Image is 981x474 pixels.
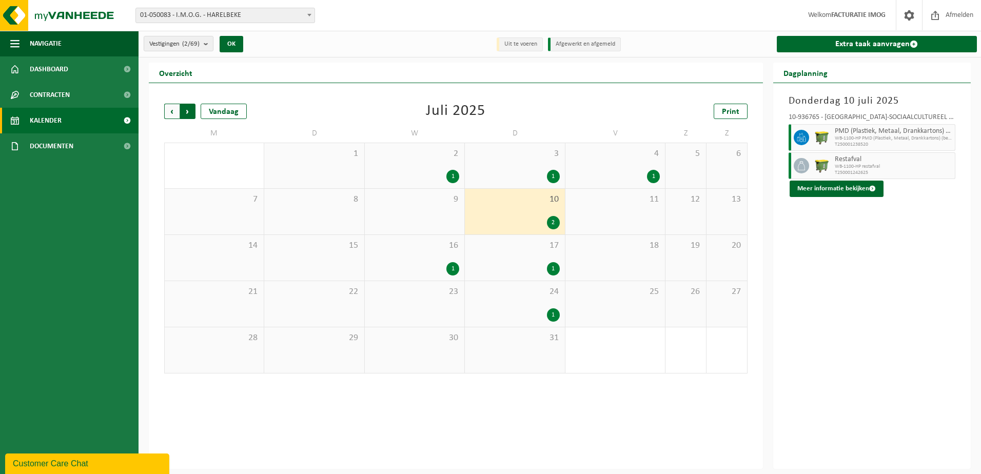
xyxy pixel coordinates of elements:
span: WB-1100-HP PMD (Plastiek, Metaal, Drankkartons) (bedrijven) [835,135,953,142]
h2: Dagplanning [773,63,838,83]
span: Documenten [30,133,73,159]
span: Contracten [30,82,70,108]
div: 1 [446,262,459,275]
span: 15 [269,240,359,251]
h3: Donderdag 10 juli 2025 [789,93,956,109]
span: 3 [470,148,559,160]
span: 19 [671,240,701,251]
span: 2 [370,148,459,160]
div: 1 [446,170,459,183]
li: Uit te voeren [497,37,543,51]
td: W [365,124,465,143]
span: Navigatie [30,31,62,56]
span: Volgende [180,104,195,119]
button: Vestigingen(2/69) [144,36,213,51]
span: 16 [370,240,459,251]
span: 8 [269,194,359,205]
span: 9 [370,194,459,205]
span: Print [722,108,739,116]
count: (2/69) [182,41,200,47]
span: 24 [470,286,559,298]
div: 1 [547,308,560,322]
span: 10 [470,194,559,205]
span: Restafval [835,155,953,164]
span: 12 [671,194,701,205]
span: 27 [712,286,742,298]
td: Z [665,124,707,143]
h2: Overzicht [149,63,203,83]
span: 01-050083 - I.M.O.G. - HARELBEKE [136,8,315,23]
span: Vorige [164,104,180,119]
span: WB-1100-HP restafval [835,164,953,170]
span: 26 [671,286,701,298]
a: Print [714,104,748,119]
span: 23 [370,286,459,298]
span: 22 [269,286,359,298]
span: T250001238520 [835,142,953,148]
span: 29 [269,332,359,344]
li: Afgewerkt en afgemeld [548,37,621,51]
span: 7 [170,194,259,205]
span: 21 [170,286,259,298]
div: 2 [547,216,560,229]
img: WB-1100-HPE-GN-50 [814,130,830,145]
button: OK [220,36,243,52]
div: Juli 2025 [426,104,485,119]
span: Vestigingen [149,36,200,52]
div: 1 [547,262,560,275]
td: D [264,124,364,143]
span: 20 [712,240,742,251]
span: 17 [470,240,559,251]
div: 10-936765 - [GEOGRAPHIC_DATA]-SOCIAALCULTUREEL CENTRUM DE [GEOGRAPHIC_DATA] [789,114,956,124]
td: D [465,124,565,143]
span: 28 [170,332,259,344]
button: Meer informatie bekijken [790,181,884,197]
span: PMD (Plastiek, Metaal, Drankkartons) (bedrijven) [835,127,953,135]
div: 1 [547,170,560,183]
span: 01-050083 - I.M.O.G. - HARELBEKE [135,8,315,23]
span: Kalender [30,108,62,133]
div: 1 [647,170,660,183]
span: 4 [571,148,660,160]
span: 30 [370,332,459,344]
td: V [565,124,665,143]
img: WB-1100-HPE-GN-50 [814,158,830,173]
span: T250001242625 [835,170,953,176]
span: 25 [571,286,660,298]
span: 5 [671,148,701,160]
span: Dashboard [30,56,68,82]
span: 11 [571,194,660,205]
td: Z [707,124,748,143]
span: 14 [170,240,259,251]
a: Extra taak aanvragen [777,36,977,52]
span: 1 [269,148,359,160]
div: Vandaag [201,104,247,119]
span: 31 [470,332,559,344]
td: M [164,124,264,143]
span: 6 [712,148,742,160]
span: 13 [712,194,742,205]
strong: FACTURATIE IMOG [831,11,886,19]
iframe: chat widget [5,451,171,474]
span: 18 [571,240,660,251]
